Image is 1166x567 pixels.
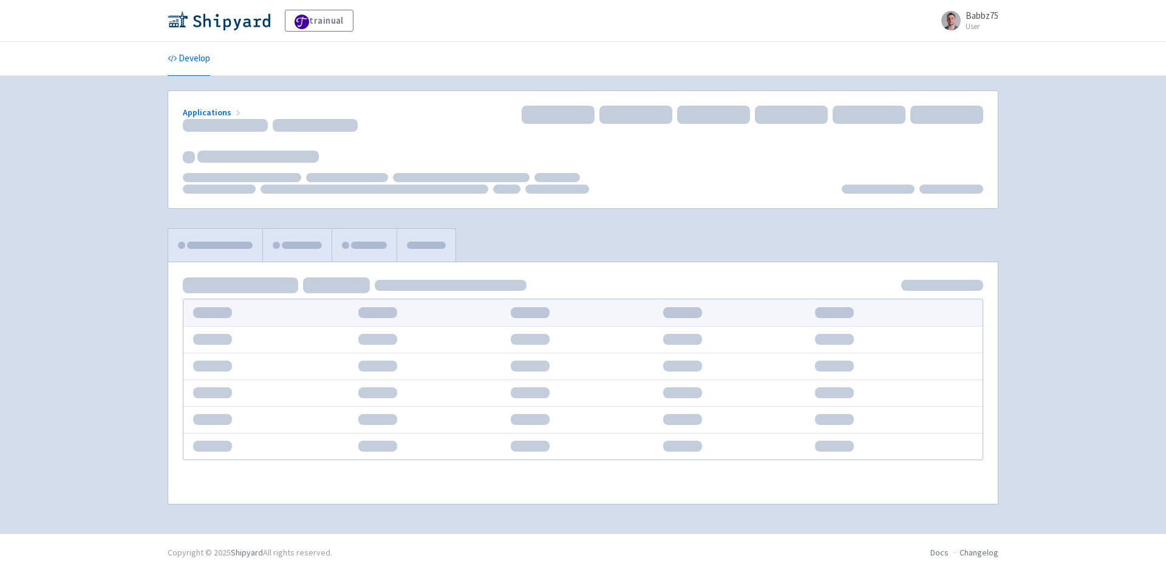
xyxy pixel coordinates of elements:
div: Copyright © 2025 All rights reserved. [168,546,332,559]
a: trainual [285,10,353,32]
a: Develop [168,42,210,76]
img: Shipyard logo [168,11,270,30]
a: Shipyard [231,547,263,558]
a: Docs [930,547,949,558]
span: Babbz75 [966,10,998,21]
small: User [966,22,998,30]
a: Applications [183,107,243,118]
a: Babbz75 User [934,11,998,30]
a: Changelog [960,547,998,558]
